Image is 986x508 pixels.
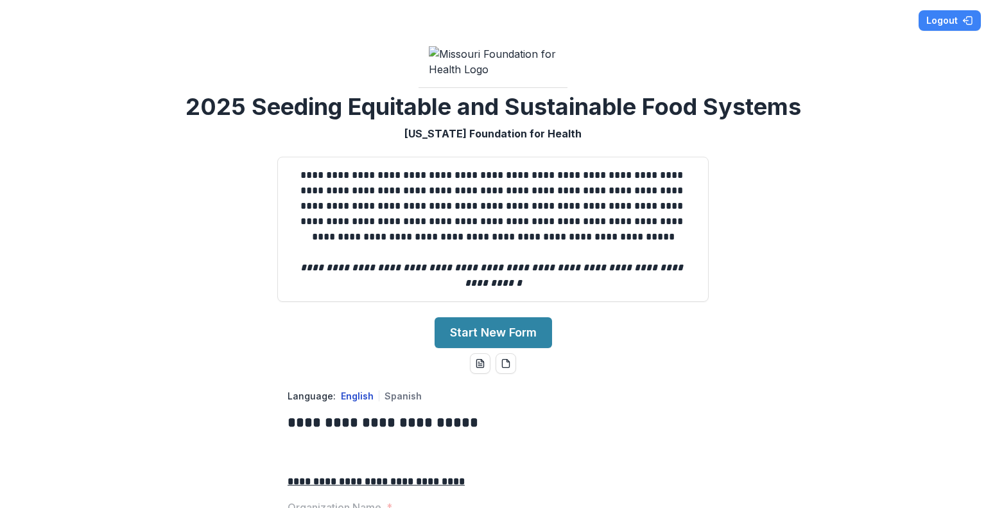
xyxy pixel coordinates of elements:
button: Spanish [385,390,422,401]
button: Start New Form [435,317,552,348]
h2: 2025 Seeding Equitable and Sustainable Food Systems [186,93,801,121]
img: Missouri Foundation for Health Logo [429,46,557,77]
button: Logout [919,10,981,31]
button: word-download [470,353,490,374]
p: Language: [288,389,336,403]
p: [US_STATE] Foundation for Health [404,126,582,141]
button: English [341,390,374,401]
button: pdf-download [496,353,516,374]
